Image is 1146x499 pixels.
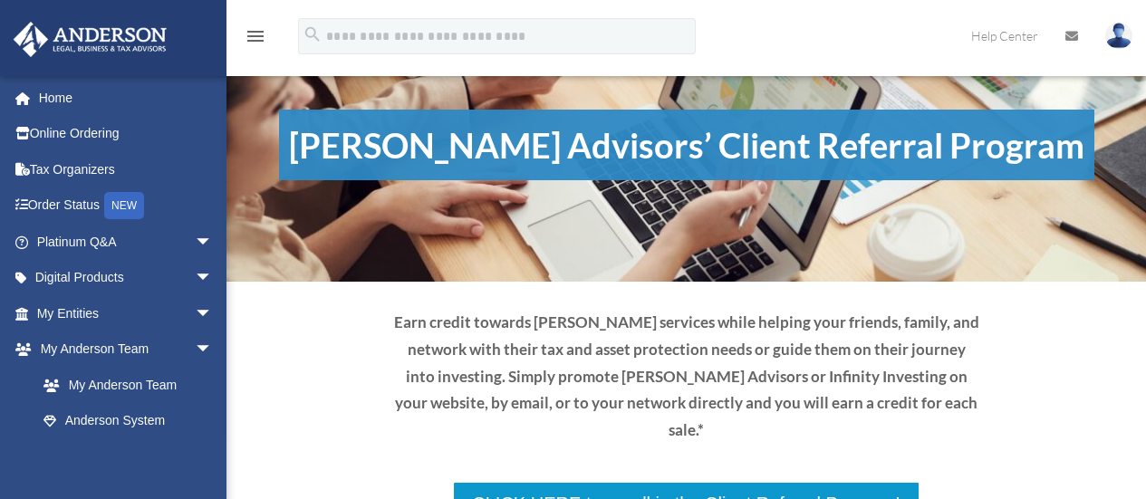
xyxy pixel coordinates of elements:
h1: [PERSON_NAME] Advisors’ Client Referral Program [279,110,1094,180]
a: Online Ordering [13,116,240,152]
a: My Anderson Teamarrow_drop_down [13,331,240,368]
a: Digital Productsarrow_drop_down [13,260,240,296]
img: User Pic [1105,23,1132,49]
img: Anderson Advisors Platinum Portal [8,22,172,57]
span: arrow_drop_down [195,260,231,297]
a: My Entitiesarrow_drop_down [13,295,240,331]
i: menu [245,25,266,47]
a: Home [13,80,240,116]
span: arrow_drop_down [195,295,231,332]
i: search [303,24,323,44]
span: arrow_drop_down [195,331,231,369]
div: NEW [104,192,144,219]
a: Anderson System [25,403,240,439]
p: Earn credit towards [PERSON_NAME] services while helping your friends, family, and network with t... [392,309,981,444]
a: menu [245,32,266,47]
a: Tax Organizers [13,151,240,187]
a: Order StatusNEW [13,187,240,225]
span: arrow_drop_down [195,224,231,261]
a: My Anderson Team [25,367,240,403]
a: Platinum Q&Aarrow_drop_down [13,224,240,260]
